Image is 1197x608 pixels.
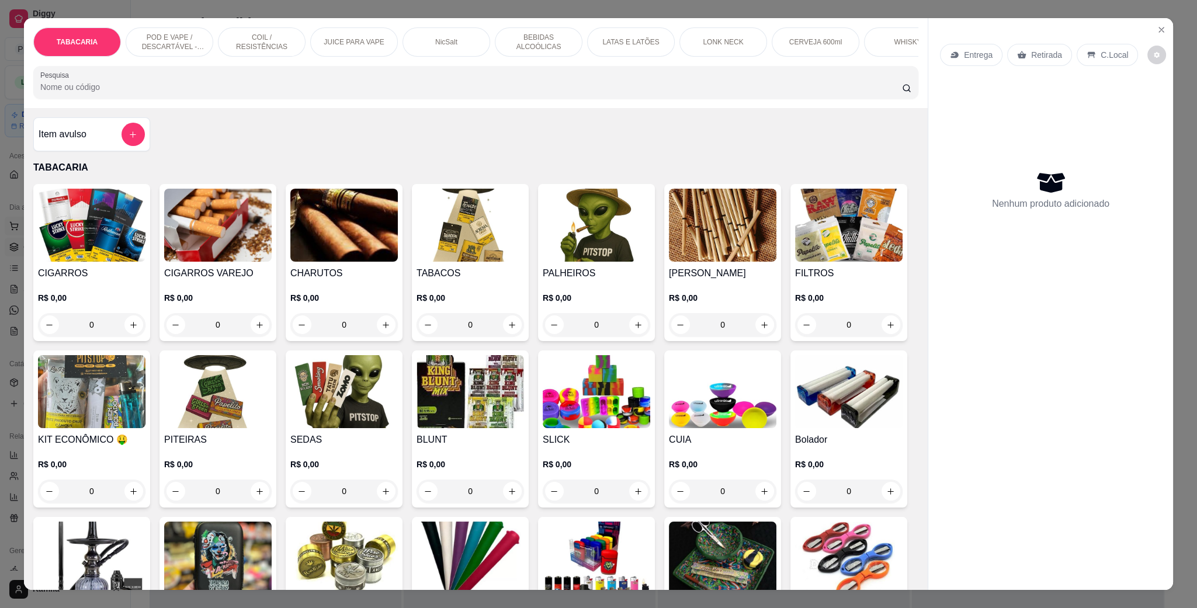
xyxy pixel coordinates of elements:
[164,292,272,304] p: R$ 0,00
[417,458,524,470] p: R$ 0,00
[669,458,776,470] p: R$ 0,00
[992,197,1109,211] p: Nenhum produto adicionado
[1148,46,1167,64] button: decrease-product-quantity
[290,355,398,428] img: product-image
[38,433,145,447] h4: KIT ECONÔMICO 🤑
[228,33,296,51] p: COIL / RESISTÊNCIAS
[1101,49,1128,61] p: C.Local
[964,49,993,61] p: Entrega
[435,37,457,47] p: NicSalt
[894,37,921,47] p: WHISKY
[38,458,145,470] p: R$ 0,00
[795,355,903,428] img: product-image
[290,292,398,304] p: R$ 0,00
[33,161,918,175] p: TABACARIA
[669,433,776,447] h4: CUIA
[164,458,272,470] p: R$ 0,00
[290,433,398,447] h4: SEDAS
[290,522,398,595] img: product-image
[669,522,776,595] img: product-image
[543,355,650,428] img: product-image
[39,127,86,141] h4: Item avulso
[795,266,903,280] h4: FILTROS
[417,355,524,428] img: product-image
[40,70,73,80] label: Pesquisa
[669,189,776,262] img: product-image
[602,37,659,47] p: LATAS E LATÕES
[38,292,145,304] p: R$ 0,00
[290,266,398,280] h4: CHARUTOS
[543,522,650,595] img: product-image
[136,33,203,51] p: POD E VAPE / DESCARTÁVEL - RECARREGAVEL
[164,189,272,262] img: product-image
[417,433,524,447] h4: BLUNT
[38,355,145,428] img: product-image
[789,37,842,47] p: CERVEJA 600ml
[795,458,903,470] p: R$ 0,00
[417,189,524,262] img: product-image
[795,292,903,304] p: R$ 0,00
[290,189,398,262] img: product-image
[795,522,903,595] img: product-image
[543,189,650,262] img: product-image
[669,355,776,428] img: product-image
[38,522,145,595] img: product-image
[505,33,573,51] p: BEBIDAS ALCOÓLICAS
[543,458,650,470] p: R$ 0,00
[669,266,776,280] h4: [PERSON_NAME]
[164,522,272,595] img: product-image
[795,189,903,262] img: product-image
[417,522,524,595] img: product-image
[795,433,903,447] h4: Bolador
[417,266,524,280] h4: TABACOS
[122,123,145,146] button: add-separate-item
[703,37,743,47] p: LONK NECK
[669,292,776,304] p: R$ 0,00
[40,81,902,93] input: Pesquisa
[543,292,650,304] p: R$ 0,00
[543,266,650,280] h4: PALHEIROS
[164,355,272,428] img: product-image
[57,37,98,47] p: TABACARIA
[543,433,650,447] h4: SLICK
[164,433,272,447] h4: PITEIRAS
[164,266,272,280] h4: CIGARROS VAREJO
[290,458,398,470] p: R$ 0,00
[1031,49,1062,61] p: Retirada
[38,189,145,262] img: product-image
[417,292,524,304] p: R$ 0,00
[1152,20,1171,39] button: Close
[38,266,145,280] h4: CIGARROS
[324,37,384,47] p: JUICE PARA VAPE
